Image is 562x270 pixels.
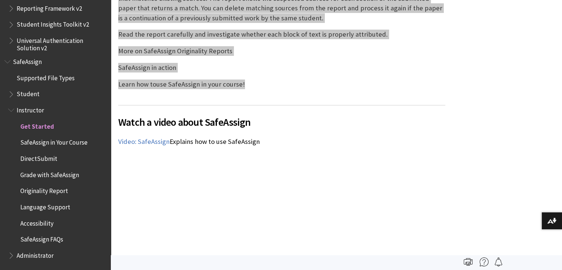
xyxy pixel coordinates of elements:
[17,18,89,28] span: Student Insights Toolkit v2
[4,55,106,262] nav: Book outline for Blackboard SafeAssign
[118,47,232,55] a: More on SafeAssign Originality Reports
[118,80,445,89] p: Learn how to
[20,120,54,130] span: Get Started
[480,257,488,266] img: More help
[20,169,79,179] span: Grade with SafeAssign
[17,34,106,52] span: Universal Authentication Solution v2
[118,114,445,130] span: Watch a video about SafeAssign
[20,136,88,146] span: SafeAssign in Your Course
[494,257,503,266] img: Follow this page
[118,30,445,39] p: Read the report carefully and investigate whether each block of text is properly attributed.
[20,233,63,243] span: SafeAssign FAQs
[13,55,42,65] span: SafeAssign
[17,104,44,114] span: Instructor
[118,137,445,146] p: Explains how to use SafeAssign
[464,257,473,266] img: Print
[17,249,54,259] span: Administrator
[20,185,68,195] span: Originality Report
[20,217,54,227] span: Accessibility
[17,2,82,12] span: Reporting Framework v2
[118,137,170,146] a: Video: SafeAssign
[118,63,445,72] p: SafeAssign in action
[17,72,75,82] span: Supported File Types
[20,152,57,162] span: DirectSubmit
[20,201,70,211] span: Language Support
[17,88,40,98] span: Student
[156,80,245,89] a: use SafeAssign in your course!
